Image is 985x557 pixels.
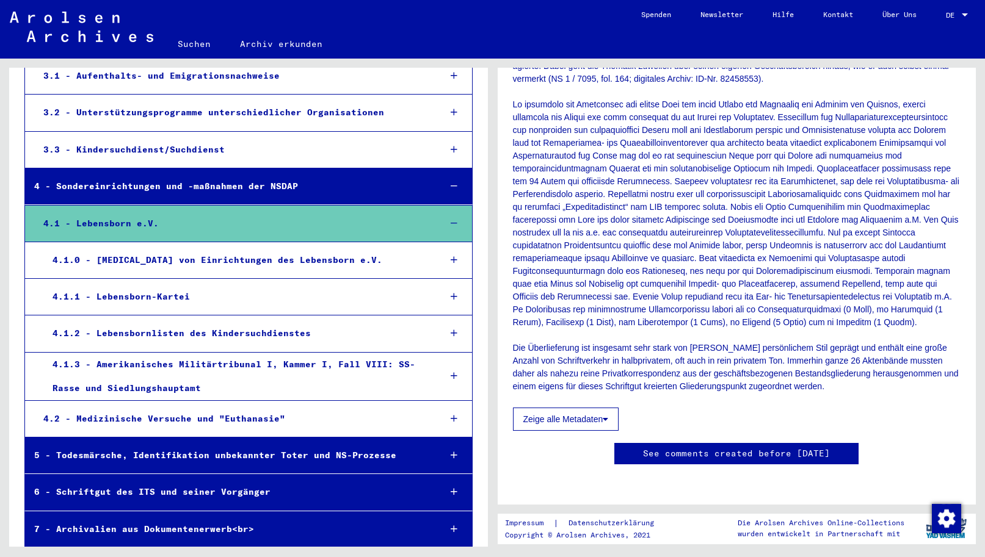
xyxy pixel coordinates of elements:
button: Zeige alle Metadaten [513,408,619,431]
div: 7 - Archivalien aus Dokumentenerwerb<br> [25,517,431,541]
div: | [505,517,669,530]
div: 4.1.3 - Amerikanisches Militärtribunal I, Kammer I, Fall VIII: SS-Rasse und Siedlungshauptamt [43,353,431,400]
p: Der Bestand umfasst im Wesentlichen die Unterlagen aus dem Tätigkeitsbereich von [PERSON_NAME], d... [513,34,961,393]
div: 5 - Todesmärsche, Identifikation unbekannter Toter und NS-Prozesse [25,444,431,467]
a: Archiv erkunden [225,29,337,59]
div: 4.1.1 - Lebensborn-Kartei [43,285,431,309]
div: 3.3 - Kindersuchdienst/Suchdienst [34,138,431,162]
a: Datenschutzerklärung [559,517,669,530]
a: Suchen [163,29,225,59]
div: 4.1.2 - Lebensbornlisten des Kindersuchdienstes [43,322,431,345]
div: 4.2 - Medizinische Versuche und "Euthanasie" [34,407,431,431]
div: 3.1 - Aufenthalts- und Emigrationsnachweise [34,64,431,88]
p: Die Arolsen Archives Online-Collections [738,517,904,528]
span: DE [946,11,959,20]
a: Impressum [505,517,553,530]
img: Zustimmung ändern [932,504,961,533]
div: 6 - Schriftgut des ITS und seiner Vorgänger [25,480,431,504]
div: 4.1.0 - [MEDICAL_DATA] von Einrichtungen des Lebensborn e.V. [43,248,431,272]
div: 4 - Sondereinrichtungen und -maßnahmen der NSDAP [25,174,431,198]
a: See comments created before [DATE] [643,447,830,460]
div: 3.2 - Unterstützungsprogramme unterschiedlicher Organisationen [34,101,431,124]
img: yv_logo.png [923,513,969,544]
img: Arolsen_neg.svg [10,12,153,42]
p: wurden entwickelt in Partnerschaft mit [738,528,904,539]
p: Copyright © Arolsen Archives, 2021 [505,530,669,541]
div: 4.1 - Lebensborn e.V. [34,212,431,235]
